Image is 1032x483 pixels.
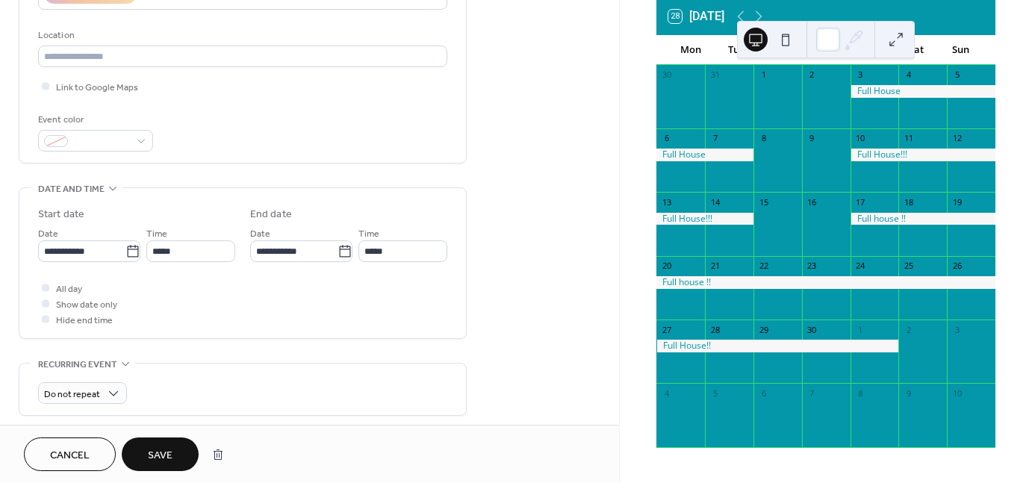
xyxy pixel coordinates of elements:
div: 24 [855,261,866,272]
div: Event color [38,112,150,128]
div: 28 [709,324,721,335]
div: 2 [806,69,818,81]
div: 1 [758,69,769,81]
div: End date [250,207,292,222]
span: Time [358,226,379,242]
div: 6 [758,387,769,399]
div: 26 [951,261,963,272]
div: 30 [806,324,818,335]
span: Do not repeat [44,386,100,403]
div: 8 [758,133,769,144]
div: 20 [661,261,672,272]
div: 25 [903,261,914,272]
span: Cancel [50,448,90,464]
div: Tue [713,35,758,65]
span: Date and time [38,181,105,197]
div: Full house !! [851,213,995,225]
div: 4 [903,69,914,81]
div: 13 [661,196,672,208]
div: Location [38,28,444,43]
div: 7 [709,133,721,144]
span: Date [38,226,58,242]
div: Start date [38,207,84,222]
span: Hide end time [56,313,113,328]
span: Show date only [56,297,117,313]
div: Full house !! [656,276,995,289]
div: 14 [709,196,721,208]
span: Save [148,448,172,464]
button: Cancel [24,437,116,471]
span: Recurring event [38,357,117,373]
div: 6 [661,133,672,144]
div: 31 [709,69,721,81]
div: 16 [806,196,818,208]
div: Full House [851,85,995,98]
div: 4 [661,387,672,399]
span: Time [146,226,167,242]
div: Full House!! [656,340,898,352]
button: 28[DATE] [663,6,730,27]
div: 9 [806,133,818,144]
div: 2 [903,324,914,335]
div: 19 [951,196,963,208]
div: Full House!!! [851,149,995,161]
div: 15 [758,196,769,208]
div: Full House!!! [656,213,753,225]
div: 3 [855,69,866,81]
div: 10 [855,133,866,144]
div: 8 [855,387,866,399]
div: Full House [656,149,753,161]
div: 3 [951,324,963,335]
span: All day [56,281,82,297]
div: 30 [661,69,672,81]
div: Mon [668,35,713,65]
div: 27 [661,324,672,335]
button: Save [122,437,199,471]
div: 5 [951,69,963,81]
span: Date [250,226,270,242]
div: 21 [709,261,721,272]
div: 18 [903,196,914,208]
div: 23 [806,261,818,272]
div: 29 [758,324,769,335]
div: 5 [709,387,721,399]
div: 11 [903,133,914,144]
div: Sat [893,35,938,65]
div: 1 [855,324,866,335]
div: 7 [806,387,818,399]
div: Sun [939,35,983,65]
div: 10 [951,387,963,399]
span: Link to Google Maps [56,80,138,96]
div: 12 [951,133,963,144]
div: 17 [855,196,866,208]
div: 22 [758,261,769,272]
div: 9 [903,387,914,399]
